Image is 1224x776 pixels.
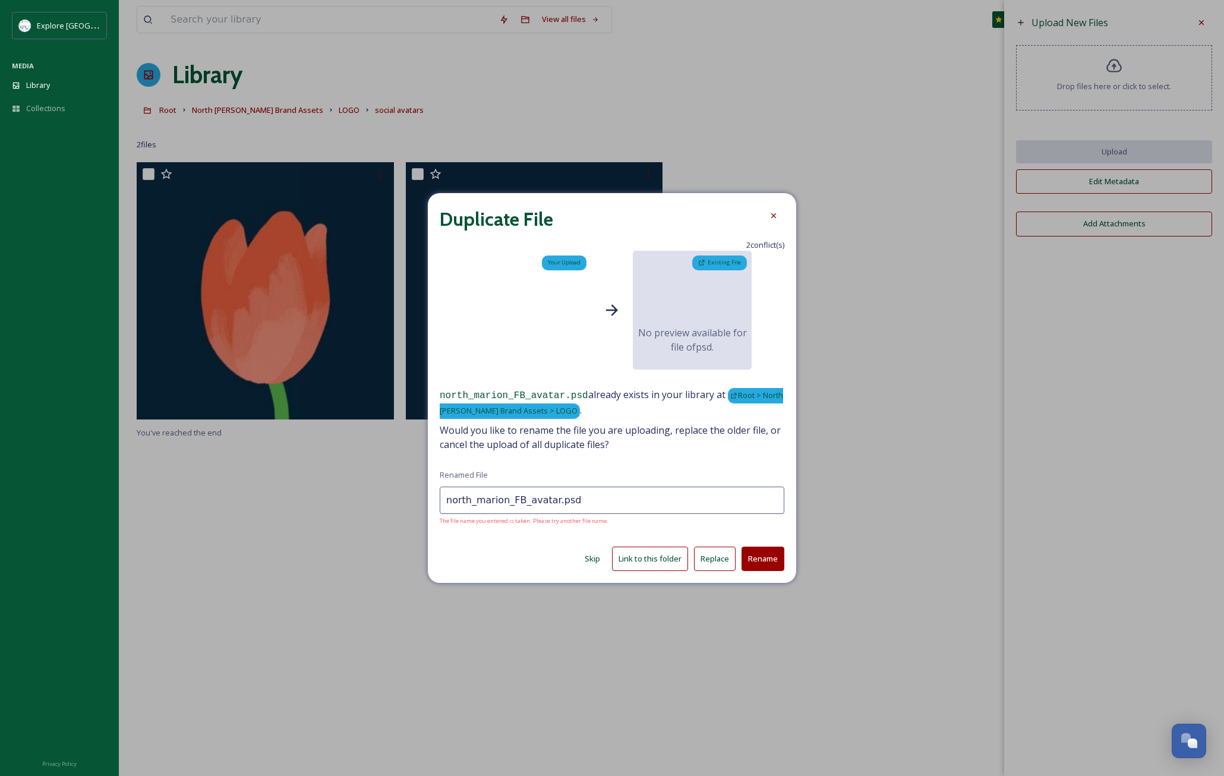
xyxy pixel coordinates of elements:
[690,254,749,272] a: Existing File
[633,326,752,354] span: No preview available for file of psd .
[548,258,581,267] span: Your Upload
[440,487,784,514] input: My file
[42,760,77,768] span: Privacy Policy
[708,258,741,267] span: Existing File
[37,20,200,31] span: Explore [GEOGRAPHIC_DATA][PERSON_NAME]
[12,61,34,70] span: MEDIA
[440,205,553,234] h2: Duplicate File
[612,547,688,571] button: Link to this folder
[440,469,488,481] span: Renamed File
[26,103,65,114] span: Collections
[694,547,736,571] button: Replace
[742,547,784,571] button: Rename
[440,387,784,417] span: already exists in your library at .
[579,547,606,570] button: Skip
[440,517,784,525] span: The file name you entered is taken. Please try another file name.
[746,239,784,251] span: 2 conflict(s)
[26,80,50,91] span: Library
[1172,724,1206,758] button: Open Chat
[440,423,784,452] span: Would you like to rename the file you are uploading, replace the older file, or cancel the upload...
[42,756,77,770] a: Privacy Policy
[440,388,783,417] a: Root > North [PERSON_NAME] Brand Assets > LOGO
[19,20,31,31] img: north%20marion%20account.png
[440,390,588,401] kbd: north_marion_FB_avatar.psd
